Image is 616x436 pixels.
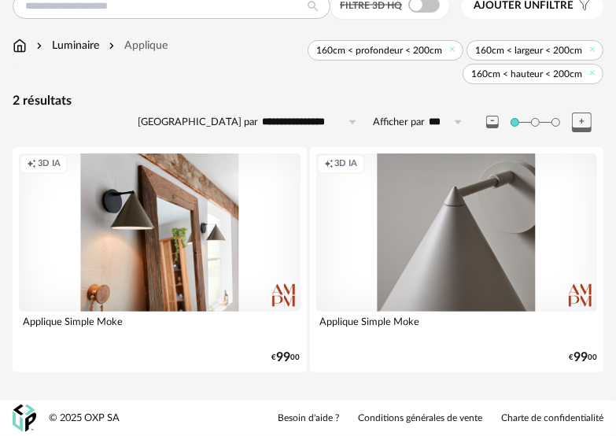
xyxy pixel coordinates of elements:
img: OXP [13,405,36,432]
div: Applique Simple Moke [19,312,301,343]
a: Besoin d'aide ? [278,412,339,425]
label: [GEOGRAPHIC_DATA] par [138,116,258,129]
a: Creation icon 3D IA Applique Simple Moke €9900 [310,147,604,372]
div: Applique Simple Moke [316,312,598,343]
a: Charte de confidentialité [501,412,603,425]
img: svg+xml;base64,PHN2ZyB3aWR0aD0iMTYiIGhlaWdodD0iMTYiIHZpZXdCb3g9IjAgMCAxNiAxNiIgZmlsbD0ibm9uZSIgeG... [33,38,46,54]
span: 3D IA [38,158,61,170]
div: 2 résultats [13,93,603,109]
span: 99 [574,353,588,363]
div: © 2025 OXP SA [49,412,120,425]
span: Creation icon [27,158,36,170]
div: € 00 [272,353,301,363]
span: 160cm < profondeur < 200cm [316,44,442,57]
img: svg+xml;base64,PHN2ZyB3aWR0aD0iMTYiIGhlaWdodD0iMTciIHZpZXdCb3g9IjAgMCAxNiAxNyIgZmlsbD0ibm9uZSIgeG... [13,38,27,54]
label: Afficher par [373,116,425,129]
div: Luminaire [33,38,99,54]
a: Creation icon 3D IA Applique Simple Moke €9900 [13,147,307,372]
span: 3D IA [335,158,358,170]
span: 160cm < largeur < 200cm [475,44,582,57]
span: Filtre 3D HQ [340,1,402,10]
a: Conditions générales de vente [358,412,482,425]
span: Creation icon [324,158,334,170]
div: € 00 [569,353,597,363]
span: 99 [277,353,291,363]
span: 160cm < hauteur < 200cm [471,68,582,80]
